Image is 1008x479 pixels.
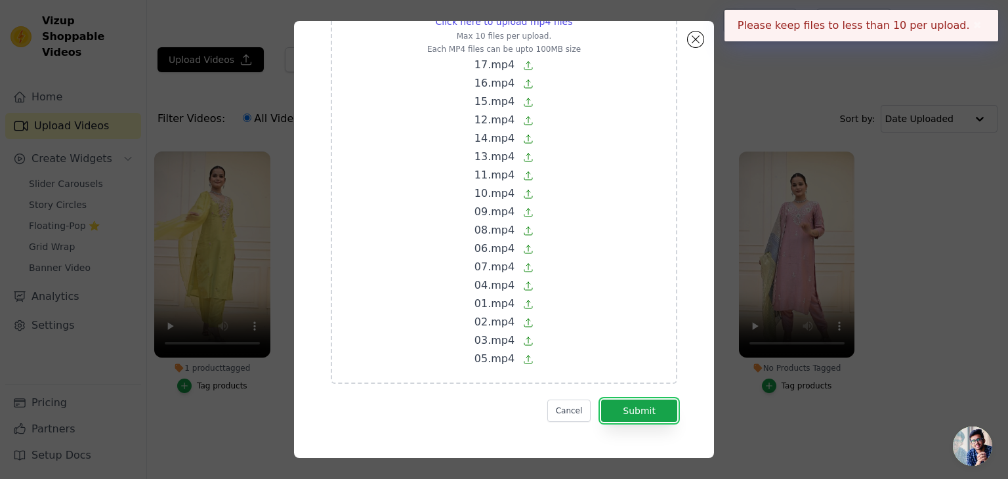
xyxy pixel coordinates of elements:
span: 10.mp4 [474,187,514,199]
span: 08.mp4 [474,224,514,236]
div: Open chat [953,427,992,466]
span: 15.mp4 [474,95,514,108]
span: 11.mp4 [474,169,514,181]
span: 05.mp4 [474,352,514,365]
button: Cancel [547,400,591,422]
span: 04.mp4 [474,279,514,291]
span: 17.mp4 [474,58,514,71]
button: Close modal [688,31,703,47]
div: Please keep files to less than 10 per upload. [724,10,998,41]
span: Click here to upload mp4 files [436,16,573,27]
span: 02.mp4 [474,316,514,328]
span: 16.mp4 [474,77,514,89]
span: 09.mp4 [474,205,514,218]
span: 14.mp4 [474,132,514,144]
button: Submit [601,400,677,422]
span: 06.mp4 [474,242,514,255]
span: 13.mp4 [474,150,514,163]
span: 01.mp4 [474,297,514,310]
span: 07.mp4 [474,260,514,273]
p: Max 10 files per upload. [427,31,581,41]
span: 12.mp4 [474,114,514,126]
p: Each MP4 files can be upto 100MB size [427,44,581,54]
span: 03.mp4 [474,334,514,346]
button: Close [970,18,985,33]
